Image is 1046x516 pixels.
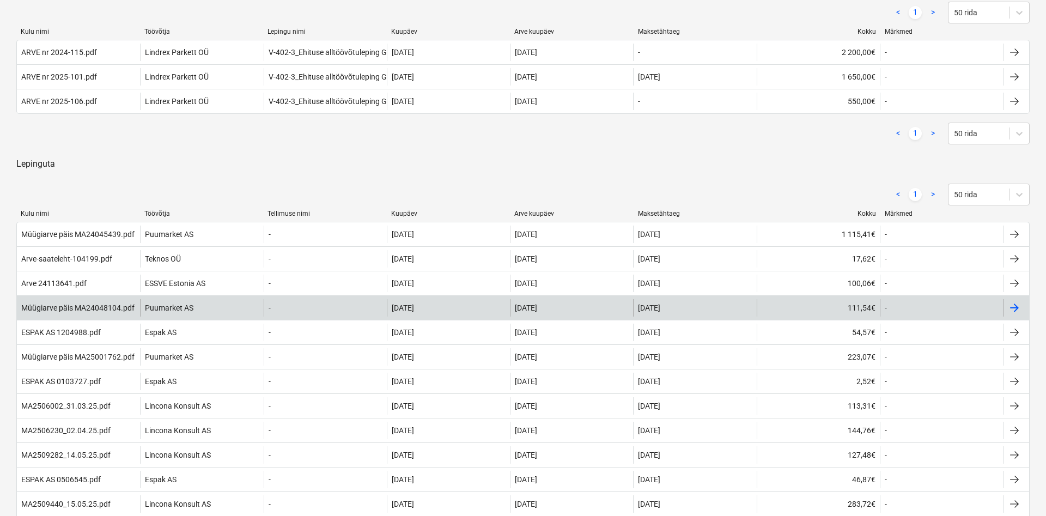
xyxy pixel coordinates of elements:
div: Puumarket AS [140,348,263,366]
div: [DATE] [515,377,537,386]
div: - [885,230,887,239]
div: [DATE] [515,353,537,361]
div: [DATE] [392,230,414,239]
div: [DATE] [515,451,537,459]
div: 54,57€ [757,324,880,341]
div: Maksetähtaeg [638,210,753,217]
div: ESPAK AS 0506545.pdf [21,475,101,484]
div: - [885,97,887,106]
div: [DATE] [392,353,414,361]
div: [DATE] [638,230,660,239]
div: Lincona Konsult AS [140,397,263,415]
div: Töövõtja [144,210,259,217]
div: - [885,328,887,337]
div: [DATE] [515,254,537,263]
div: - [269,402,271,410]
div: ARVE nr 2025-101.pdf [21,72,97,81]
div: MA2509282_14.05.25.pdf [21,451,111,459]
a: Previous page [891,127,904,140]
div: [DATE] [392,72,414,81]
div: [DATE] [638,279,660,288]
div: Lincona Konsult AS [140,495,263,513]
a: Previous page [891,188,904,201]
div: Müügiarve päis MA24048104.pdf [21,303,135,312]
div: Lepingu nimi [267,28,382,35]
div: [DATE] [392,500,414,508]
a: Previous page [891,6,904,19]
div: 2 200,00€ [757,44,880,61]
div: 111,54€ [757,299,880,317]
div: MA2506002_31.03.25.pdf [21,402,111,410]
div: - [269,500,271,508]
p: Lepinguta [16,157,1030,171]
div: Lindrex Parkett OÜ [140,93,263,110]
div: [DATE] [392,475,414,484]
div: [DATE] [392,279,414,288]
div: - [269,426,271,435]
div: - [885,426,887,435]
div: 2,52€ [757,373,880,390]
div: - [269,279,271,288]
div: [DATE] [392,48,414,57]
div: 1 115,41€ [757,226,880,243]
div: Lindrex Parkett OÜ [140,44,263,61]
div: 223,07€ [757,348,880,366]
div: Arve-saateleht-104199.pdf [21,254,112,263]
div: - [269,451,271,459]
div: - [885,279,887,288]
div: [DATE] [638,500,660,508]
a: Page 1 is your current page [909,188,922,201]
div: [DATE] [392,426,414,435]
div: - [885,254,887,263]
div: - [885,475,887,484]
div: Töövõtja [144,28,259,35]
div: Lincona Konsult AS [140,422,263,439]
div: 17,62€ [757,250,880,268]
div: Arve 24113641.pdf [21,279,87,288]
div: Kulu nimi [21,28,136,35]
div: Märkmed [885,210,1000,217]
div: [DATE] [515,48,537,57]
div: [DATE] [392,254,414,263]
div: - [638,97,640,106]
div: [DATE] [515,475,537,484]
div: [DATE] [515,402,537,410]
div: 283,72€ [757,495,880,513]
div: Kuupäev [391,28,506,35]
div: [DATE] [515,500,537,508]
div: Kulu nimi [21,210,136,217]
div: V-402-3_Ehituse alltöövõtuleping GE2303_AL_37-Lindrex Parkett OÜ.docx [269,48,518,57]
div: ARVE nr 2024-115.pdf [21,48,97,57]
div: Kokku [761,28,876,35]
a: Next page [926,127,939,140]
div: [DATE] [515,279,537,288]
div: Arve kuupäev [514,210,629,217]
div: [DATE] [638,303,660,312]
div: Espak AS [140,471,263,488]
div: - [885,500,887,508]
div: [DATE] [392,377,414,386]
div: [DATE] [515,303,537,312]
div: ARVE nr 2025-106.pdf [21,97,97,106]
div: - [638,48,640,57]
div: Kuupäev [391,210,506,217]
div: Müügiarve päis MA24045439.pdf [21,230,135,239]
div: [DATE] [515,230,537,239]
div: Chat Widget [992,464,1046,516]
div: ESPAK AS 0103727.pdf [21,377,101,386]
div: [DATE] [638,377,660,386]
div: - [269,328,271,337]
div: - [885,377,887,386]
div: [DATE] [638,402,660,410]
div: - [269,353,271,361]
div: - [885,353,887,361]
div: ESPAK AS 1204988.pdf [21,328,101,337]
a: Page 1 is your current page [909,127,922,140]
div: - [885,451,887,459]
div: 113,31€ [757,397,880,415]
div: [DATE] [392,328,414,337]
a: Next page [926,6,939,19]
div: [DATE] [638,254,660,263]
div: - [885,303,887,312]
a: Page 1 is your current page [909,6,922,19]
